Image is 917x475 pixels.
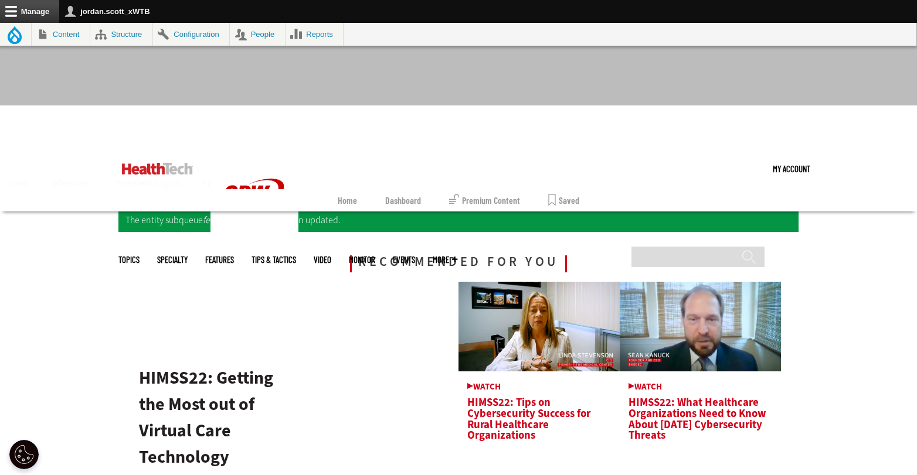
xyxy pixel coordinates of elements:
a: Dashboard [385,189,421,211]
iframe: advertisement [245,41,672,94]
a: CDW [210,228,298,241]
img: Linda Stevenson [458,282,620,371]
a: Premium Content [449,189,520,211]
img: Home [210,151,298,238]
a: Home [338,189,357,211]
a: HIMSS22: Getting the Most out of Virtual Care Technology [139,363,273,472]
a: Events [393,255,415,264]
button: Open Preferences [9,440,39,469]
a: HIMSS22: What Healthcare Organizations Need to Know About [DATE] Cybersecurity Threats [629,382,772,442]
div: Cookie Settings [9,440,39,469]
div: User menu [773,151,810,186]
a: Tips & Tactics [252,255,296,264]
img: Home [122,163,193,175]
span: Specialty [157,255,188,264]
a: Video [314,255,331,264]
a: MonITor [349,255,375,264]
a: HIMSS22: Tips on Cybersecurity Success for Rural Healthcare Organizations [467,382,611,442]
span: Topics [118,255,140,264]
a: Features [205,255,234,264]
span: More [433,255,457,264]
img: Sean Kanuck [620,282,781,371]
a: My Account [773,151,810,186]
a: Saved [548,189,579,211]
